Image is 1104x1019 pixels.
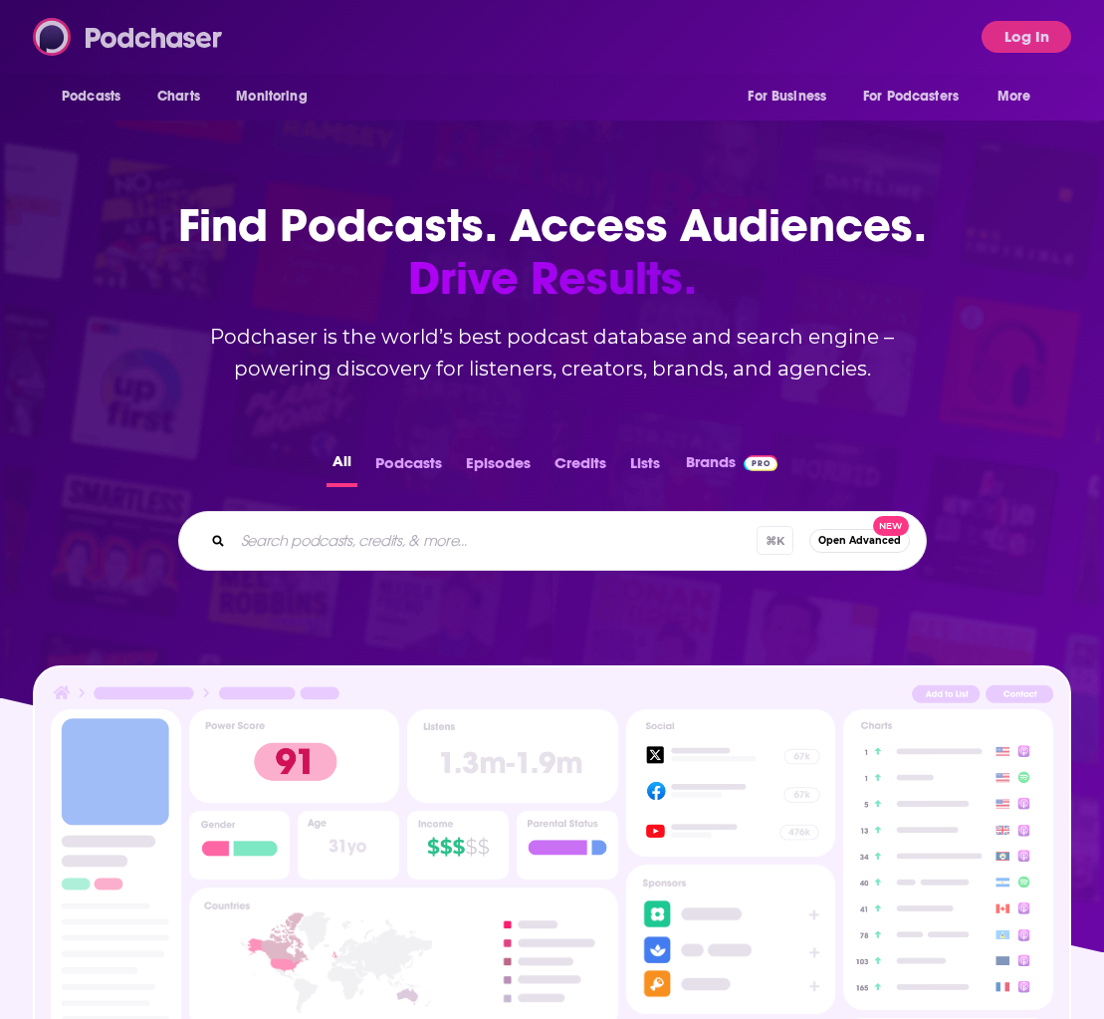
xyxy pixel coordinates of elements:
[189,811,291,880] img: Podcast Insights Gender
[809,529,910,553] button: Open AdvancedNew
[189,709,400,803] img: Podcast Insights Power score
[997,83,1031,111] span: More
[549,448,612,487] button: Credits
[51,683,1052,709] img: Podcast Insights Header
[222,78,332,116] button: open menu
[62,83,120,111] span: Podcasts
[626,709,836,858] img: Podcast Socials
[154,252,951,305] span: Drive Results.
[984,78,1056,116] button: open menu
[873,516,909,537] span: New
[33,18,224,56] img: Podchaser - Follow, Share and Rate Podcasts
[144,78,212,116] a: Charts
[460,448,537,487] button: Episodes
[154,199,951,305] h1: Find Podcasts. Access Audiences.
[369,448,448,487] button: Podcasts
[748,83,826,111] span: For Business
[843,709,1053,1011] img: Podcast Insights Charts
[407,709,618,803] img: Podcast Insights Listens
[744,455,778,471] img: Podchaser Pro
[686,448,778,487] a: BrandsPodchaser Pro
[517,811,618,880] img: Podcast Insights Parental Status
[818,535,901,546] span: Open Advanced
[178,511,927,571] div: Search podcasts, credits, & more...
[48,78,146,116] button: open menu
[154,321,951,384] h2: Podchaser is the world’s best podcast database and search engine – powering discovery for listene...
[734,78,851,116] button: open menu
[624,448,666,487] button: Lists
[626,865,836,1014] img: Podcast Sponsors
[157,83,200,111] span: Charts
[233,525,757,557] input: Search podcasts, credits, & more...
[236,83,307,111] span: Monitoring
[863,83,959,111] span: For Podcasters
[298,811,399,880] img: Podcast Insights Age
[982,21,1071,53] button: Log In
[327,448,357,487] button: All
[757,526,793,555] span: ⌘ K
[407,811,509,880] img: Podcast Insights Income
[850,78,988,116] button: open menu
